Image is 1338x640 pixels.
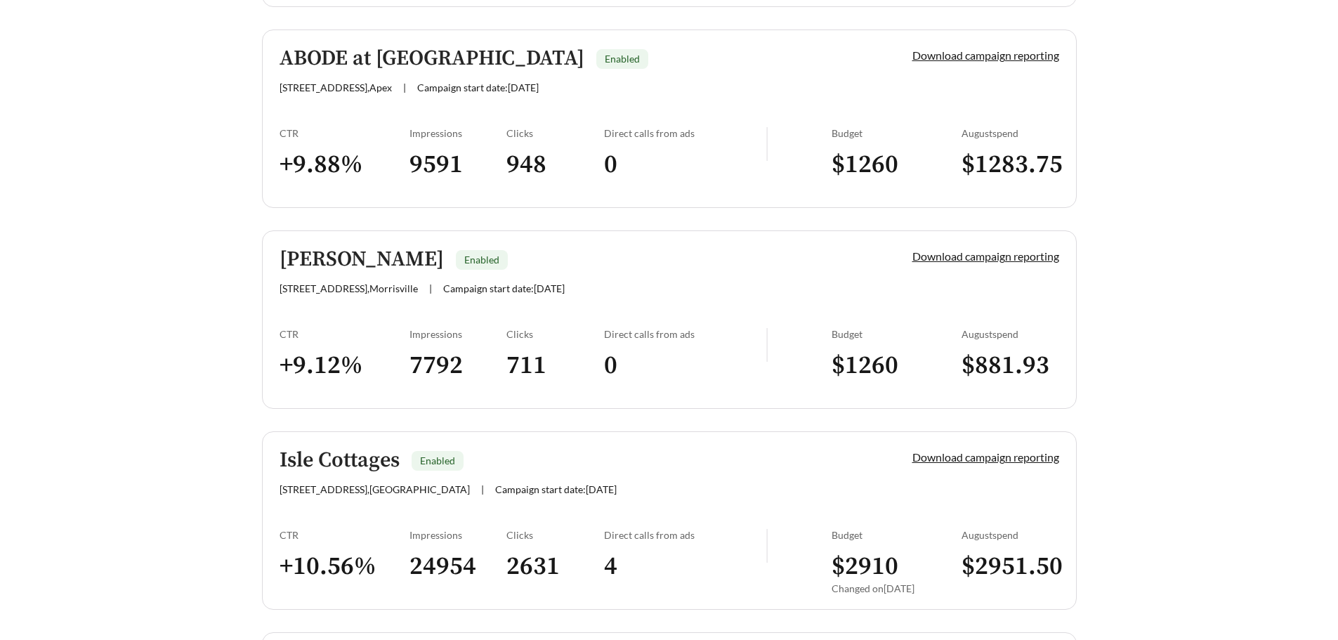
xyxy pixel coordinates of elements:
[280,529,409,541] div: CTR
[420,455,455,466] span: Enabled
[280,350,409,381] h3: + 9.12 %
[506,149,604,181] h3: 948
[912,450,1059,464] a: Download campaign reporting
[766,328,768,362] img: line
[409,529,507,541] div: Impressions
[280,81,392,93] span: [STREET_ADDRESS] , Apex
[403,81,406,93] span: |
[832,328,962,340] div: Budget
[962,149,1059,181] h3: $ 1283.75
[604,350,766,381] h3: 0
[604,328,766,340] div: Direct calls from ads
[417,81,539,93] span: Campaign start date: [DATE]
[506,350,604,381] h3: 711
[506,551,604,582] h3: 2631
[832,149,962,181] h3: $ 1260
[506,127,604,139] div: Clicks
[832,127,962,139] div: Budget
[604,127,766,139] div: Direct calls from ads
[280,47,584,70] h5: ABODE at [GEOGRAPHIC_DATA]
[409,127,507,139] div: Impressions
[962,328,1059,340] div: August spend
[280,248,444,271] h5: [PERSON_NAME]
[481,483,484,495] span: |
[506,328,604,340] div: Clicks
[262,30,1077,208] a: ABODE at [GEOGRAPHIC_DATA]Enabled[STREET_ADDRESS],Apex|Campaign start date:[DATE]Download campaig...
[443,282,565,294] span: Campaign start date: [DATE]
[766,127,768,161] img: line
[280,449,400,472] h5: Isle Cottages
[912,249,1059,263] a: Download campaign reporting
[464,254,499,266] span: Enabled
[409,350,507,381] h3: 7792
[409,551,507,582] h3: 24954
[605,53,640,65] span: Enabled
[832,551,962,582] h3: $ 2910
[409,328,507,340] div: Impressions
[409,149,507,181] h3: 9591
[280,551,409,582] h3: + 10.56 %
[495,483,617,495] span: Campaign start date: [DATE]
[962,529,1059,541] div: August spend
[604,149,766,181] h3: 0
[262,230,1077,409] a: [PERSON_NAME]Enabled[STREET_ADDRESS],Morrisville|Campaign start date:[DATE]Download campaign repo...
[962,551,1059,582] h3: $ 2951.50
[280,328,409,340] div: CTR
[912,48,1059,62] a: Download campaign reporting
[766,529,768,563] img: line
[280,282,418,294] span: [STREET_ADDRESS] , Morrisville
[429,282,432,294] span: |
[962,350,1059,381] h3: $ 881.93
[604,529,766,541] div: Direct calls from ads
[832,529,962,541] div: Budget
[280,127,409,139] div: CTR
[280,483,470,495] span: [STREET_ADDRESS] , [GEOGRAPHIC_DATA]
[506,529,604,541] div: Clicks
[280,149,409,181] h3: + 9.88 %
[262,431,1077,610] a: Isle CottagesEnabled[STREET_ADDRESS],[GEOGRAPHIC_DATA]|Campaign start date:[DATE]Download campaig...
[604,551,766,582] h3: 4
[962,127,1059,139] div: August spend
[832,582,962,594] div: Changed on [DATE]
[832,350,962,381] h3: $ 1260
